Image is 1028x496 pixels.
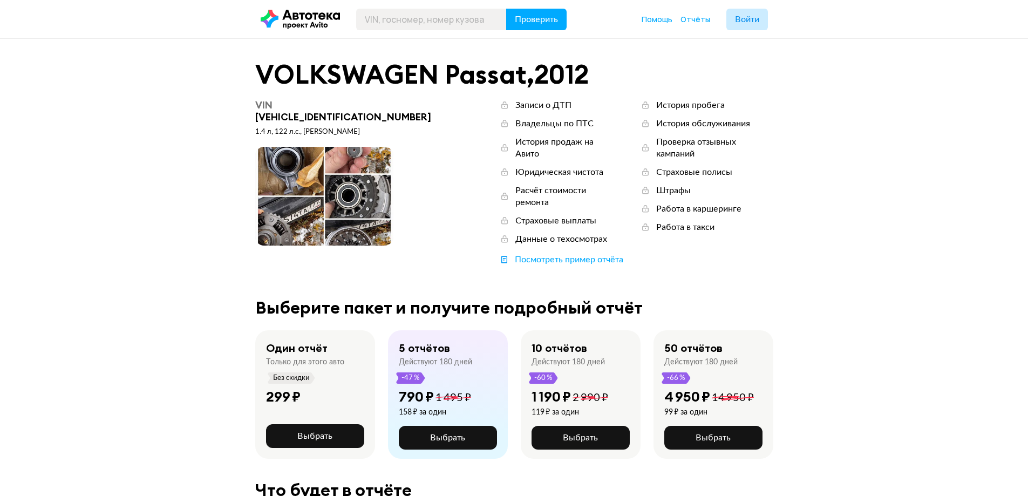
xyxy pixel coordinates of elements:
[656,203,741,215] div: Работа в каршеринге
[255,60,773,89] div: VOLKSWAGEN Passat , 2012
[656,136,773,160] div: Проверка отзывных кампаний
[664,388,710,405] div: 4 950 ₽
[532,341,587,355] div: 10 отчётов
[656,166,732,178] div: Страховые полисы
[430,433,465,442] span: Выбрать
[696,433,731,442] span: Выбрать
[499,254,623,266] a: Посмотреть пример отчёта
[435,392,471,403] span: 1 495 ₽
[255,298,773,317] div: Выберите пакет и получите подробный отчёт
[356,9,507,30] input: VIN, госномер, номер кузова
[532,357,605,367] div: Действуют 180 дней
[642,14,672,25] a: Помощь
[666,372,686,384] span: -66 %
[656,221,714,233] div: Работа в такси
[255,99,273,111] span: VIN
[255,99,446,123] div: [VEHICLE_IDENTIFICATION_NUMBER]
[642,14,672,24] span: Помощь
[680,14,710,25] a: Отчёты
[255,127,446,137] div: 1.4 л, 122 л.c., [PERSON_NAME]
[664,426,763,450] button: Выбрать
[297,432,332,440] span: Выбрать
[515,185,618,208] div: Расчёт стоимости ремонта
[515,136,618,160] div: История продаж на Авито
[515,99,571,111] div: Записи о ДТП
[532,388,571,405] div: 1 190 ₽
[573,392,608,403] span: 2 990 ₽
[515,254,623,266] div: Посмотреть пример отчёта
[664,357,738,367] div: Действуют 180 дней
[515,166,603,178] div: Юридическая чистота
[273,372,310,384] span: Без скидки
[712,392,754,403] span: 14 950 ₽
[532,407,608,417] div: 119 ₽ за один
[515,233,607,245] div: Данные о техосмотрах
[680,14,710,24] span: Отчёты
[515,215,596,227] div: Страховые выплаты
[515,118,594,130] div: Владельцы по ПТС
[656,99,725,111] div: История пробега
[399,357,472,367] div: Действуют 180 дней
[656,185,691,196] div: Штрафы
[266,388,301,405] div: 299 ₽
[399,426,497,450] button: Выбрать
[515,15,558,24] span: Проверить
[664,407,754,417] div: 99 ₽ за один
[664,341,723,355] div: 50 отчётов
[266,357,344,367] div: Только для этого авто
[726,9,768,30] button: Войти
[532,426,630,450] button: Выбрать
[506,9,567,30] button: Проверить
[534,372,553,384] span: -60 %
[401,372,420,384] span: -47 %
[399,388,434,405] div: 790 ₽
[563,433,598,442] span: Выбрать
[266,341,328,355] div: Один отчёт
[399,407,471,417] div: 158 ₽ за один
[656,118,750,130] div: История обслуживания
[399,341,450,355] div: 5 отчётов
[266,424,364,448] button: Выбрать
[735,15,759,24] span: Войти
